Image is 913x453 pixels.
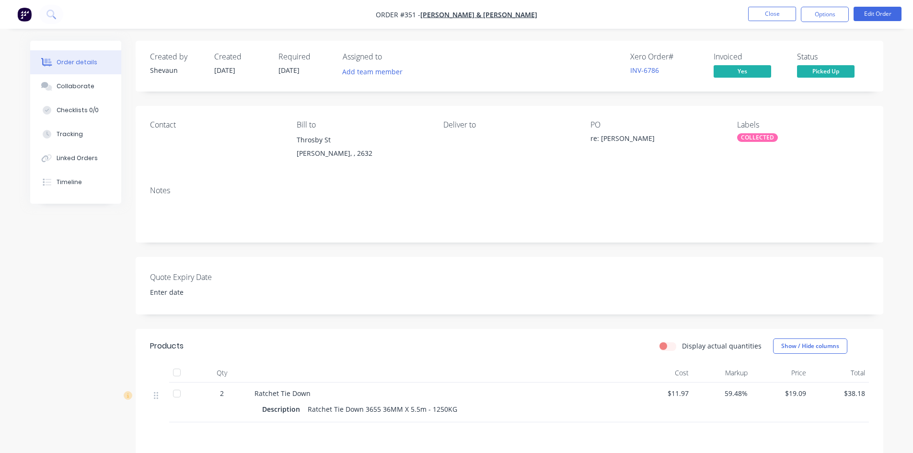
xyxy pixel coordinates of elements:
div: Xero Order # [630,52,702,61]
div: Labels [737,120,868,129]
div: Cost [634,363,693,383]
label: Display actual quantities [682,341,762,351]
div: Linked Orders [57,154,98,163]
div: Created by [150,52,203,61]
div: COLLECTED [737,133,778,142]
span: 2 [220,388,224,398]
span: Picked Up [797,65,855,77]
button: Linked Orders [30,146,121,170]
div: Created [214,52,267,61]
div: Timeline [57,178,82,186]
div: Order details [57,58,97,67]
button: Collaborate [30,74,121,98]
div: Assigned to [343,52,439,61]
button: Add team member [337,65,407,78]
button: Add team member [343,65,408,78]
span: [DATE] [278,66,300,75]
button: Show / Hide columns [773,338,847,354]
div: Contact [150,120,281,129]
div: Throsby St[PERSON_NAME], , 2632 [297,133,428,164]
span: Yes [714,65,771,77]
button: Options [801,7,849,22]
span: Order #351 - [376,10,420,19]
div: Required [278,52,331,61]
div: Checklists 0/0 [57,106,99,115]
span: $38.18 [814,388,865,398]
button: Tracking [30,122,121,146]
button: Checklists 0/0 [30,98,121,122]
div: Description [262,402,304,416]
div: Total [810,363,869,383]
div: Shevaun [150,65,203,75]
button: Edit Order [854,7,901,21]
div: Throsby St [297,133,428,147]
a: INV-6786 [630,66,659,75]
span: Ratchet Tie Down [254,389,311,398]
div: Ratchet Tie Down 3655 36MM X 5.5m - 1250KG [304,402,461,416]
img: Factory [17,7,32,22]
div: Tracking [57,130,83,139]
div: Bill to [297,120,428,129]
span: $11.97 [638,388,689,398]
div: re: [PERSON_NAME] [590,133,710,147]
div: Status [797,52,869,61]
div: Products [150,340,184,352]
div: Price [751,363,810,383]
div: Invoiced [714,52,786,61]
div: Qty [193,363,251,383]
div: Notes [150,186,869,195]
div: PO [590,120,722,129]
div: Collaborate [57,82,94,91]
button: Timeline [30,170,121,194]
div: Markup [693,363,751,383]
div: [PERSON_NAME], , 2632 [297,147,428,160]
span: [DATE] [214,66,235,75]
input: Enter date [143,285,263,300]
a: [PERSON_NAME] & [PERSON_NAME] [420,10,537,19]
span: 59.48% [696,388,748,398]
span: $19.09 [755,388,807,398]
button: Close [748,7,796,21]
button: Order details [30,50,121,74]
div: Deliver to [443,120,575,129]
button: Picked Up [797,65,855,80]
label: Quote Expiry Date [150,271,270,283]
